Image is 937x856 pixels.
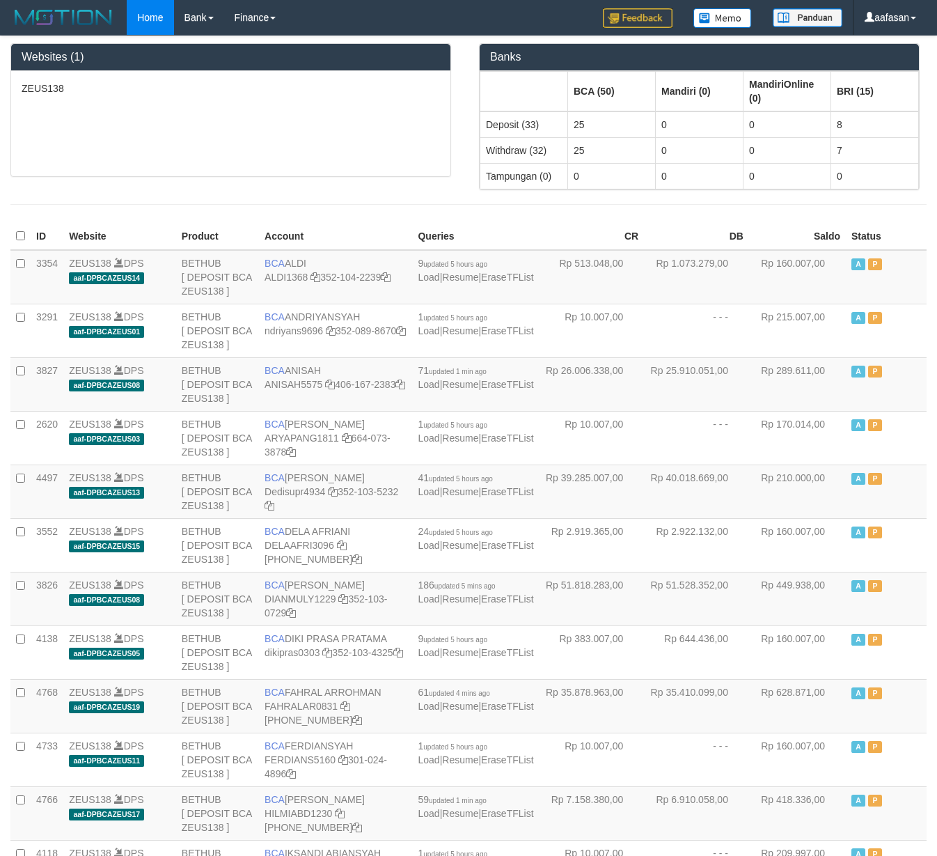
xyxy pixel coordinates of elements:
[868,634,882,646] span: Paused
[831,71,919,111] th: Group: activate to sort column ascending
[10,7,116,28] img: MOTION_logo.png
[423,743,487,751] span: updated 5 hours ago
[69,540,144,552] span: aaf-DPBCAZEUS15
[568,71,656,111] th: Group: activate to sort column ascending
[176,465,259,518] td: BETHUB [ DEPOSIT BCA ZEUS138 ]
[481,433,533,444] a: EraseTFList
[31,572,63,625] td: 3826
[481,379,533,390] a: EraseTFList
[418,687,533,712] span: | |
[540,786,645,840] td: Rp 7.158.380,00
[481,754,533,765] a: EraseTFList
[480,163,568,189] td: Tampungan (0)
[644,625,749,679] td: Rp 644.436,00
[337,540,347,551] a: Copy DELAAFRI3096 to clipboard
[69,755,144,767] span: aaf-DPBCAZEUS11
[418,419,487,430] span: 1
[442,433,478,444] a: Resume
[656,111,743,138] td: 0
[176,572,259,625] td: BETHUB [ DEPOSIT BCA ZEUS138 ]
[69,419,111,430] a: ZEUS138
[69,809,144,820] span: aaf-DPBCAZEUS17
[418,486,439,497] a: Load
[749,625,846,679] td: Rp 160.007,00
[693,8,752,28] img: Button%20Memo.svg
[265,808,332,819] a: HILMIABD1230
[423,636,487,644] span: updated 5 hours ago
[749,518,846,572] td: Rp 160.007,00
[480,71,568,111] th: Group: activate to sort column ascending
[743,137,831,163] td: 0
[176,733,259,786] td: BETHUB [ DEPOSIT BCA ZEUS138 ]
[480,111,568,138] td: Deposit (33)
[63,679,176,733] td: DPS
[418,526,492,537] span: 24
[868,366,882,378] span: Paused
[69,594,144,606] span: aaf-DPBCAZEUS08
[265,486,325,497] a: Dedisupr4934
[326,325,336,336] a: Copy ndriyans9696 to clipboard
[418,472,492,483] span: 41
[69,311,111,322] a: ZEUS138
[644,733,749,786] td: - - -
[265,579,285,591] span: BCA
[851,366,865,378] span: Active
[540,572,645,625] td: Rp 51.818.283,00
[259,357,412,411] td: ANISAH 406-167-2383
[340,701,350,712] a: Copy FAHRALAR0831 to clipboard
[259,572,412,625] td: [PERSON_NAME] 352-103-0729
[540,304,645,357] td: Rp 10.007,00
[749,786,846,840] td: Rp 418.336,00
[656,137,743,163] td: 0
[69,526,111,537] a: ZEUS138
[69,487,144,499] span: aaf-DPBCAZEUS13
[418,365,486,376] span: 71
[418,687,489,698] span: 61
[176,786,259,840] td: BETHUB [ DEPOSIT BCA ZEUS138 ]
[69,258,111,269] a: ZEUS138
[418,808,439,819] a: Load
[176,625,259,679] td: BETHUB [ DEPOSIT BCA ZEUS138 ]
[265,325,323,336] a: ndriyans9696
[743,111,831,138] td: 0
[644,250,749,304] td: Rp 1.073.279,00
[418,794,533,819] span: | |
[418,633,487,644] span: 9
[481,486,533,497] a: EraseTFList
[851,258,865,270] span: Active
[418,365,533,390] span: | |
[540,223,645,250] th: CR
[352,822,362,833] a: Copy 7495214257 to clipboard
[743,163,831,189] td: 0
[442,647,478,658] a: Resume
[868,687,882,699] span: Paused
[429,475,493,483] span: updated 5 hours ago
[656,163,743,189] td: 0
[481,593,533,605] a: EraseTFList
[418,579,495,591] span: 186
[418,740,533,765] span: | |
[69,433,144,445] span: aaf-DPBCAZEUS03
[265,379,322,390] a: ANISAH5575
[442,593,478,605] a: Resume
[644,572,749,625] td: Rp 51.528.352,00
[396,325,406,336] a: Copy 3520898670 to clipboard
[31,223,63,250] th: ID
[442,272,478,283] a: Resume
[418,472,533,497] span: | |
[335,808,345,819] a: Copy HILMIABD1230 to clipboard
[69,472,111,483] a: ZEUS138
[265,433,339,444] a: ARYAPANG1811
[176,250,259,304] td: BETHUB [ DEPOSIT BCA ZEUS138 ]
[442,325,478,336] a: Resume
[31,679,63,733] td: 4768
[259,223,412,250] th: Account
[851,473,865,485] span: Active
[749,572,846,625] td: Rp 449.938,00
[868,795,882,807] span: Paused
[381,272,391,283] a: Copy 3521042239 to clipboard
[265,740,285,752] span: BCA
[603,8,672,28] img: Feedback.jpg
[429,690,490,697] span: updated 4 mins ago
[749,465,846,518] td: Rp 210.000,00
